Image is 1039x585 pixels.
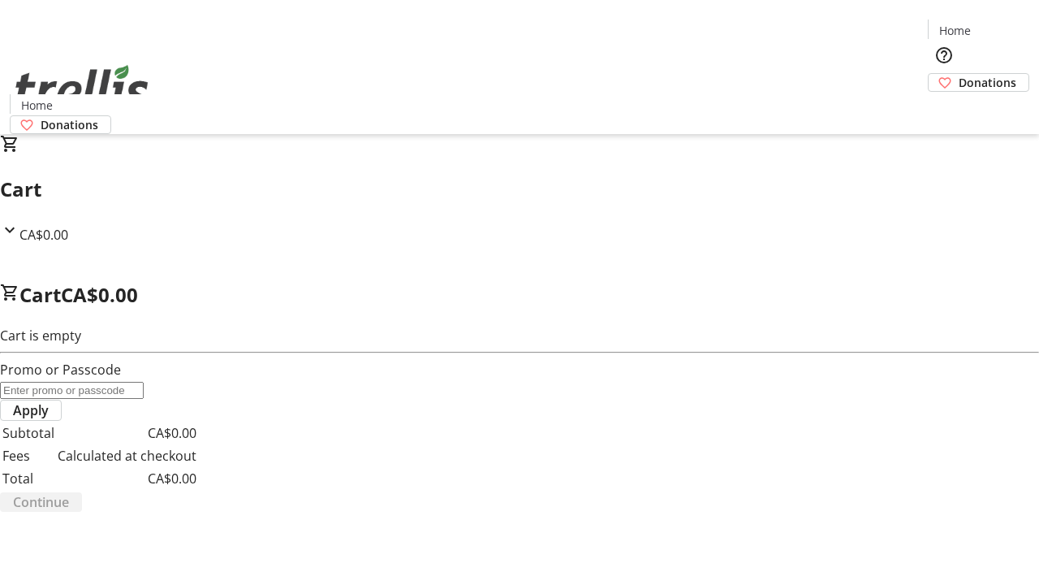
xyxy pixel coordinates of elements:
[2,445,55,466] td: Fees
[19,226,68,244] span: CA$0.00
[61,281,138,308] span: CA$0.00
[10,115,111,134] a: Donations
[21,97,53,114] span: Home
[2,468,55,489] td: Total
[928,92,960,124] button: Cart
[10,47,154,128] img: Orient E2E Organization dJUYfn6gM1's Logo
[939,22,971,39] span: Home
[57,445,197,466] td: Calculated at checkout
[11,97,63,114] a: Home
[928,73,1029,92] a: Donations
[41,116,98,133] span: Donations
[13,401,49,420] span: Apply
[57,422,197,444] td: CA$0.00
[928,39,960,71] button: Help
[959,74,1016,91] span: Donations
[57,468,197,489] td: CA$0.00
[929,22,981,39] a: Home
[2,422,55,444] td: Subtotal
